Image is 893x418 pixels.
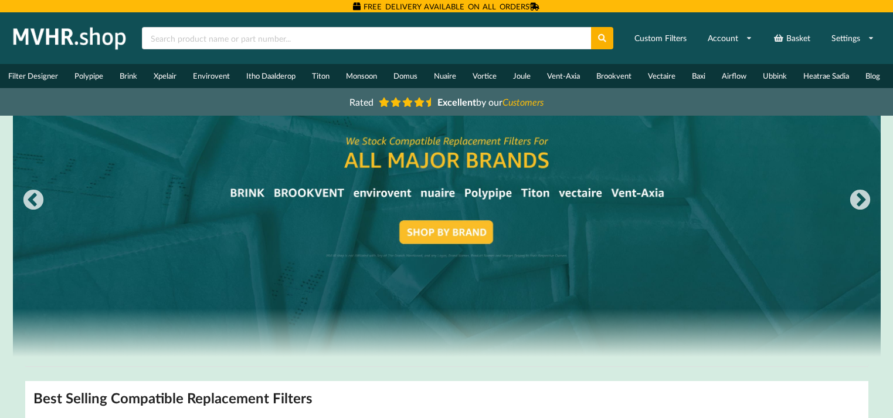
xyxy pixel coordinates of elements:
a: Settings [824,28,882,49]
img: mvhr.shop.png [8,23,131,53]
a: Vectaire [640,64,684,88]
h2: Best Selling Compatible Replacement Filters [33,389,313,407]
a: Ubbink [755,64,795,88]
a: Brookvent [588,64,640,88]
a: Titon [304,64,338,88]
a: Vortice [464,64,505,88]
a: Rated Excellentby ourCustomers [341,92,552,112]
input: Search product name or part number... [142,27,591,49]
a: Custom Filters [627,28,694,49]
a: Domus [385,64,426,88]
button: Next [848,189,872,213]
b: Excellent [437,96,476,107]
span: by our [437,96,544,107]
a: Envirovent [185,64,238,88]
button: Previous [22,189,45,213]
a: Brink [111,64,145,88]
a: Xpelair [145,64,185,88]
a: Baxi [684,64,714,88]
a: Vent-Axia [539,64,588,88]
a: Nuaire [426,64,464,88]
a: Account [700,28,760,49]
a: Heatrae Sadia [795,64,857,88]
a: Airflow [714,64,755,88]
a: Polypipe [66,64,111,88]
a: Itho Daalderop [238,64,304,88]
a: Blog [857,64,888,88]
a: Basket [766,28,818,49]
i: Customers [502,96,544,107]
a: Joule [505,64,539,88]
a: Monsoon [338,64,385,88]
span: Rated [349,96,374,107]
